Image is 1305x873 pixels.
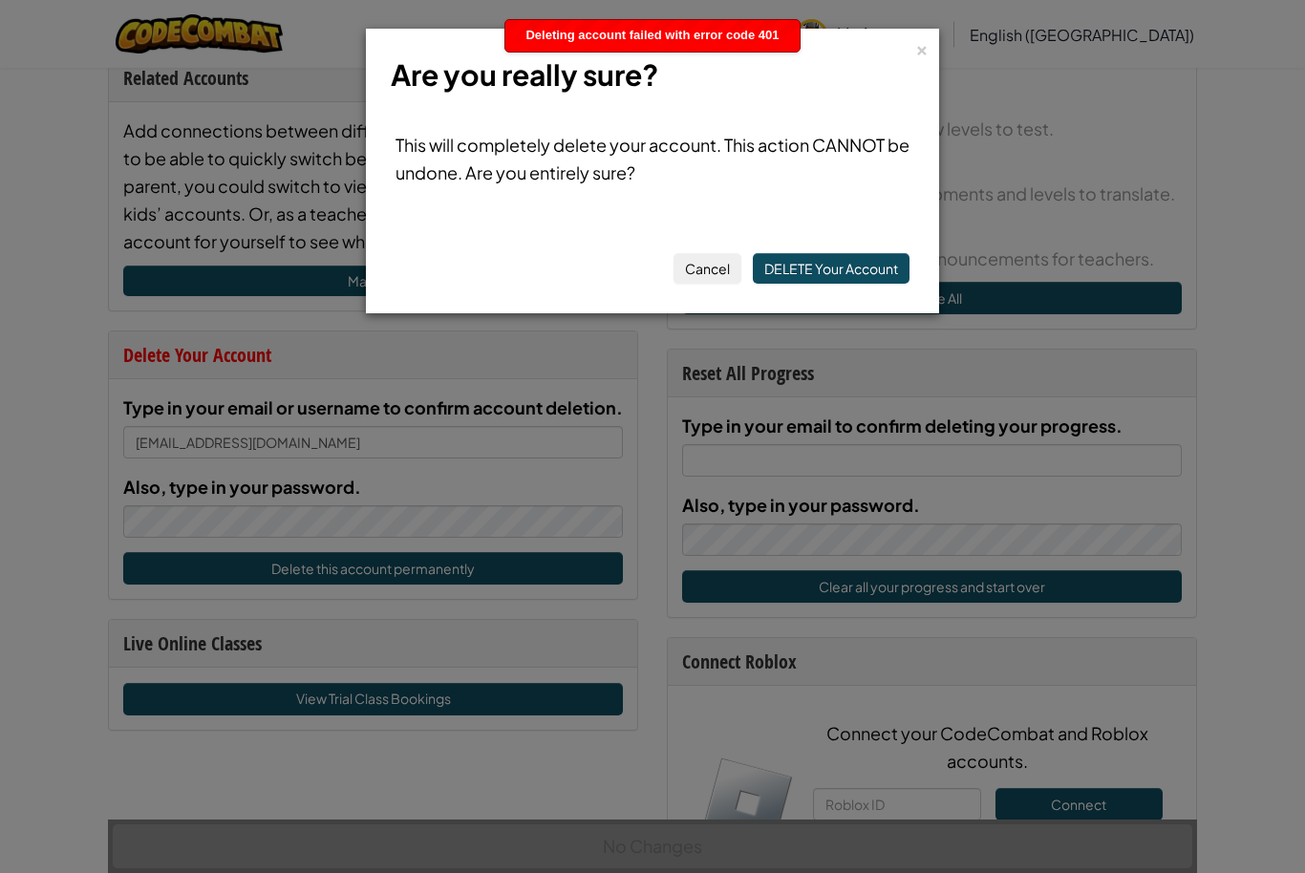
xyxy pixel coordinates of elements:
button: Cancel [674,253,741,284]
p: This will completely delete your account. This action CANNOT be undone. Are you entirely sure? [396,131,909,186]
h3: Are you really sure? [391,53,914,96]
span: Deleting account failed with error code 401 [525,28,779,42]
div: × [915,37,929,57]
button: DELETE Your Account [753,253,909,284]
